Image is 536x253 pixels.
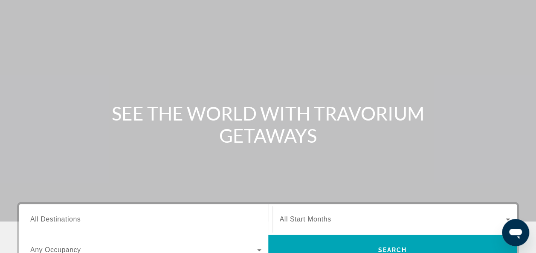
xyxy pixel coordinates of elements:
span: All Destinations [30,216,81,223]
iframe: Button to launch messaging window [502,219,529,246]
span: All Start Months [280,216,331,223]
h1: SEE THE WORLD WITH TRAVORIUM GETAWAYS [108,102,428,147]
input: Select destination [30,215,261,225]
